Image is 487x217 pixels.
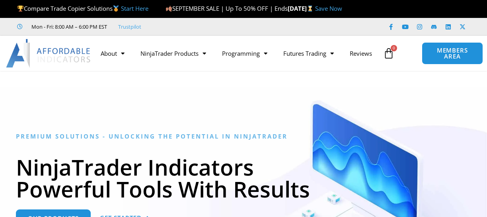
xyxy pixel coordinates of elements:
[6,39,92,68] img: LogoAI | Affordable Indicators – NinjaTrader
[121,4,148,12] a: Start Here
[315,4,342,12] a: Save Now
[16,156,471,200] h1: NinjaTrader Indicators Powerful Tools With Results
[29,22,107,31] span: Mon - Fri: 8:00 AM – 6:00 PM EST
[422,42,483,65] a: MEMBERS AREA
[371,42,406,65] a: 0
[288,4,315,12] strong: [DATE]
[391,45,397,51] span: 0
[275,44,342,63] a: Futures Trading
[214,44,275,63] a: Programming
[93,44,380,63] nav: Menu
[342,44,380,63] a: Reviews
[430,47,475,59] span: MEMBERS AREA
[166,6,172,12] img: 🍂
[18,6,23,12] img: 🏆
[118,22,141,31] a: Trustpilot
[307,6,313,12] img: ⌛
[166,4,288,12] span: SEPTEMBER SALE | Up To 50% OFF | Ends
[132,44,214,63] a: NinjaTrader Products
[113,6,119,12] img: 🥇
[17,4,148,12] span: Compare Trade Copier Solutions
[93,44,132,63] a: About
[16,133,471,140] h6: Premium Solutions - Unlocking the Potential in NinjaTrader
